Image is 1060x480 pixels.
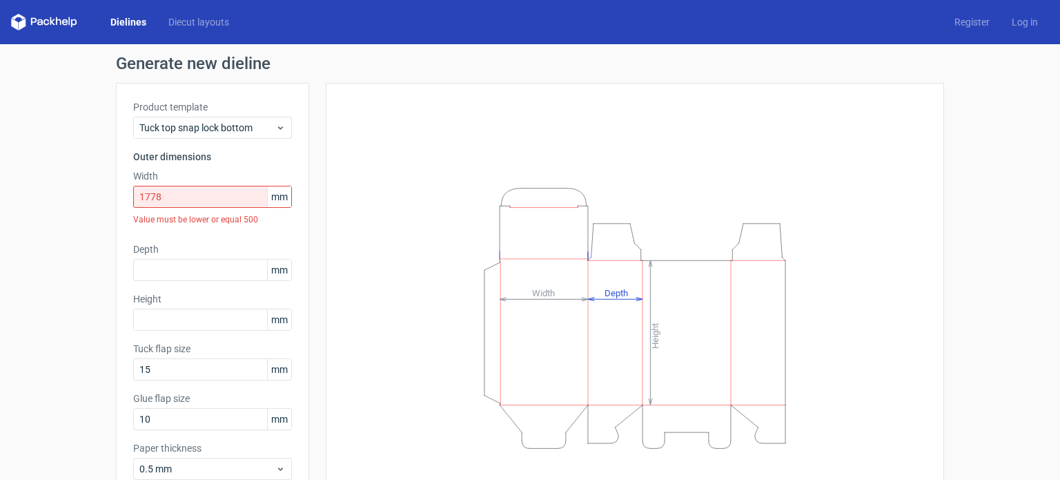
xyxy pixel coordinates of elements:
[267,309,291,330] span: mm
[650,323,660,348] tspan: Height
[133,242,292,256] label: Depth
[116,55,944,72] h1: Generate new dieline
[267,409,291,430] span: mm
[133,100,292,114] label: Product template
[133,441,292,455] label: Paper thickness
[267,260,291,280] span: mm
[157,15,240,29] a: Diecut layouts
[133,150,292,164] h3: Outer dimensions
[139,121,275,135] span: Tuck top snap lock bottom
[1001,15,1049,29] a: Log in
[133,392,292,405] label: Glue flap size
[133,292,292,306] label: Height
[605,287,628,298] tspan: Depth
[943,15,1001,29] a: Register
[133,342,292,356] label: Tuck flap size
[267,186,291,207] span: mm
[99,15,157,29] a: Dielines
[267,359,291,380] span: mm
[133,169,292,183] label: Width
[139,462,275,476] span: 0.5 mm
[133,208,292,231] div: Value must be lower or equal 500
[532,287,555,298] tspan: Width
